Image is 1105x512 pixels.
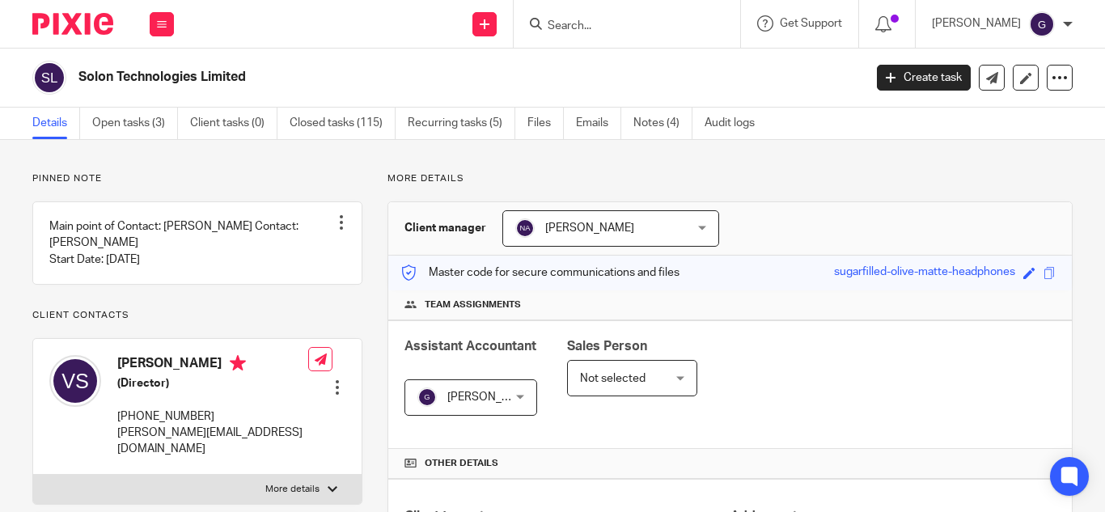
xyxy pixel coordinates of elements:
[417,387,437,407] img: svg%3E
[49,355,101,407] img: svg%3E
[404,220,486,236] h3: Client manager
[230,355,246,371] i: Primary
[78,69,698,86] h2: Solon Technologies Limited
[834,264,1015,282] div: sugarfilled-olive-matte-headphones
[32,309,362,322] p: Client contacts
[408,108,515,139] a: Recurring tasks (5)
[32,108,80,139] a: Details
[877,65,971,91] a: Create task
[117,355,308,375] h4: [PERSON_NAME]
[265,483,320,496] p: More details
[425,457,498,470] span: Other details
[515,218,535,238] img: svg%3E
[932,15,1021,32] p: [PERSON_NAME]
[32,172,362,185] p: Pinned note
[400,264,680,281] p: Master code for secure communications and files
[92,108,178,139] a: Open tasks (3)
[567,340,647,353] span: Sales Person
[387,172,1073,185] p: More details
[580,373,646,384] span: Not selected
[290,108,396,139] a: Closed tasks (115)
[117,375,308,391] h5: (Director)
[527,108,564,139] a: Files
[545,222,634,234] span: [PERSON_NAME]
[633,108,692,139] a: Notes (4)
[576,108,621,139] a: Emails
[1029,11,1055,37] img: svg%3E
[447,391,536,403] span: [PERSON_NAME]
[404,340,536,353] span: Assistant Accountant
[546,19,692,34] input: Search
[780,18,842,29] span: Get Support
[32,61,66,95] img: svg%3E
[190,108,277,139] a: Client tasks (0)
[117,408,308,425] p: [PHONE_NUMBER]
[705,108,767,139] a: Audit logs
[425,298,521,311] span: Team assignments
[32,13,113,35] img: Pixie
[117,425,308,458] p: [PERSON_NAME][EMAIL_ADDRESS][DOMAIN_NAME]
